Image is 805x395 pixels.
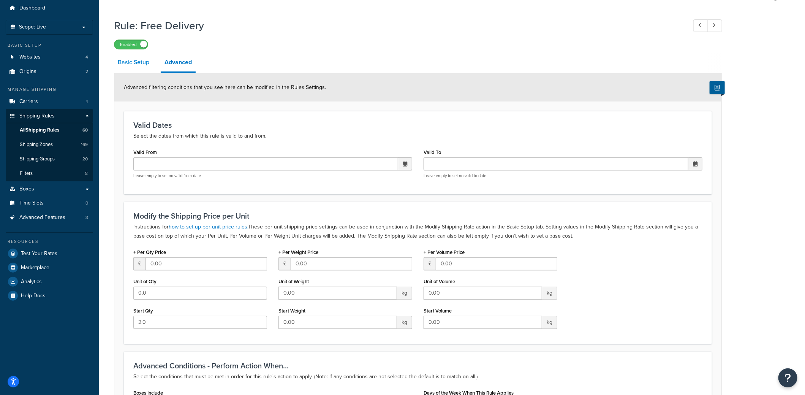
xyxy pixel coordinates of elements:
li: Shipping Rules [6,109,93,181]
label: Valid To [424,149,441,155]
span: 20 [82,156,88,162]
a: Carriers4 [6,95,93,109]
a: how to set up per unit price rules. [169,223,248,231]
span: 0 [85,200,88,206]
span: Marketplace [21,265,49,271]
div: Resources [6,238,93,245]
label: + Per Qty Price [133,249,166,255]
li: Shipping Zones [6,138,93,152]
label: Unit of Qty [133,279,157,284]
a: Marketplace [6,261,93,274]
label: Valid From [133,149,157,155]
a: AllShipping Rules68 [6,123,93,137]
span: 2 [85,68,88,75]
span: 3 [85,214,88,221]
span: 8 [85,170,88,177]
li: Carriers [6,95,93,109]
p: Select the conditions that must be met in order for this rule's action to apply. (Note: If any co... [133,372,702,381]
label: + Per Weight Price [278,249,318,255]
label: Enabled [114,40,148,49]
span: Help Docs [21,293,46,299]
span: 4 [85,98,88,105]
a: Basic Setup [114,53,153,71]
a: Websites4 [6,50,93,64]
span: £ [278,257,291,270]
a: Next Record [707,19,722,32]
a: Help Docs [6,289,93,303]
a: Shipping Rules [6,109,93,123]
span: Scope: Live [19,24,46,30]
a: Analytics [6,275,93,289]
a: Origins2 [6,65,93,79]
a: Advanced Features3 [6,211,93,225]
a: Shipping Groups20 [6,152,93,166]
li: Websites [6,50,93,64]
span: Advanced Features [19,214,65,221]
h3: Advanced Conditions - Perform Action When... [133,362,702,370]
label: Start Qty [133,308,153,314]
span: Dashboard [19,5,45,11]
a: Boxes [6,182,93,196]
p: Instructions for These per unit shipping price settings can be used in conjunction with the Modif... [133,222,702,241]
span: Websites [19,54,41,60]
p: Select the dates from which this rule is valid to and from. [133,132,702,141]
span: Origins [19,68,36,75]
h3: Valid Dates [133,121,702,129]
span: 68 [82,127,88,133]
span: Shipping Zones [20,141,53,148]
span: Time Slots [19,200,44,206]
li: Filters [6,167,93,181]
span: Analytics [21,279,42,285]
span: All Shipping Rules [20,127,59,133]
label: Start Volume [424,308,452,314]
button: Open Resource Center [778,368,797,387]
label: Unit of Volume [424,279,455,284]
a: Time Slots0 [6,196,93,210]
span: Shipping Rules [19,113,55,119]
label: Start Weight [278,308,305,314]
p: Leave empty to set no valid to date [424,173,702,179]
span: £ [424,257,436,270]
li: Origins [6,65,93,79]
li: Time Slots [6,196,93,210]
span: Test Your Rates [21,251,57,257]
span: 169 [81,141,88,148]
div: Manage Shipping [6,86,93,93]
a: Filters8 [6,167,93,181]
div: Basic Setup [6,42,93,49]
label: Unit of Weight [278,279,309,284]
a: Previous Record [693,19,708,32]
h3: Modify the Shipping Price per Unit [133,212,702,220]
a: Test Your Rates [6,247,93,260]
li: Shipping Groups [6,152,93,166]
span: £ [133,257,146,270]
span: 4 [85,54,88,60]
span: kg [397,287,412,300]
span: kg [397,316,412,329]
a: Dashboard [6,1,93,15]
span: kg [542,287,557,300]
p: Leave empty to set no valid from date [133,173,412,179]
li: Advanced Features [6,211,93,225]
button: Show Help Docs [710,81,725,94]
h1: Rule: Free Delivery [114,18,679,33]
label: + Per Volume Price [424,249,465,255]
span: Advanced filtering conditions that you see here can be modified in the Rules Settings. [124,83,326,91]
span: Shipping Groups [20,156,55,162]
span: Carriers [19,98,38,105]
a: Advanced [161,53,196,73]
span: Boxes [19,186,34,192]
span: Filters [20,170,33,177]
a: Shipping Zones169 [6,138,93,152]
span: kg [542,316,557,329]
